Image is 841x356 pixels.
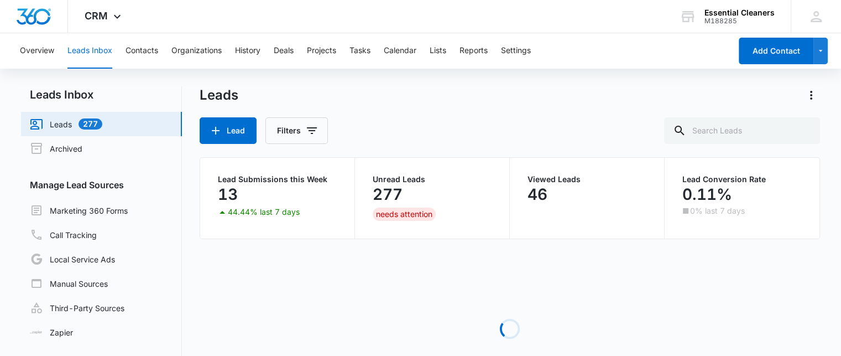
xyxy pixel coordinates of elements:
p: 44.44% last 7 days [228,208,300,216]
h3: Set up more lead sources [18,8,153,23]
p: 0.11% [682,185,732,203]
button: Add Contact [739,38,813,64]
button: Filters [265,117,328,144]
button: Settings [501,33,531,69]
input: Search Leads [664,117,820,144]
a: Archived [30,142,82,155]
a: Zapier [30,327,73,338]
div: account id [704,17,775,25]
a: Marketing 360 Forms [30,204,128,217]
a: Hide these tips [18,73,61,81]
a: Local Service Ads [30,252,115,266]
button: Overview [20,33,54,69]
button: Leads Inbox [67,33,112,69]
a: Manual Sources [30,277,108,290]
button: Projects [307,33,336,69]
button: Contacts [126,33,158,69]
button: Deals [274,33,294,69]
button: Calendar [384,33,416,69]
p: 277 [373,185,403,203]
a: Leads277 [30,117,102,131]
p: Lead Submissions this Week [218,176,337,183]
div: account name [704,8,775,17]
button: History [235,33,260,69]
button: Organizations [171,33,222,69]
a: Call Tracking [30,228,97,241]
span: CRM [85,10,108,22]
button: Tasks [349,33,370,69]
a: Third-Party Sources [30,301,124,314]
p: Lead Conversion Rate [682,176,802,183]
div: needs attention [373,208,436,221]
button: Actions [802,86,820,104]
p: Unread Leads [373,176,492,183]
p: 13 [218,185,238,203]
h2: Leads Inbox [21,86,182,103]
span: ⊘ [18,73,23,81]
p: Viewed Leads [527,176,646,183]
button: Lead [200,117,257,144]
a: Learn More [97,68,153,84]
p: You can now set up manual and third-party lead sources, right from the Leads Inbox. [18,28,153,65]
button: Lists [430,33,446,69]
p: 0% last 7 days [690,207,745,215]
h1: Leads [200,87,238,104]
h3: Manage Lead Sources [21,178,182,192]
p: 46 [527,185,547,203]
button: Reports [459,33,488,69]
